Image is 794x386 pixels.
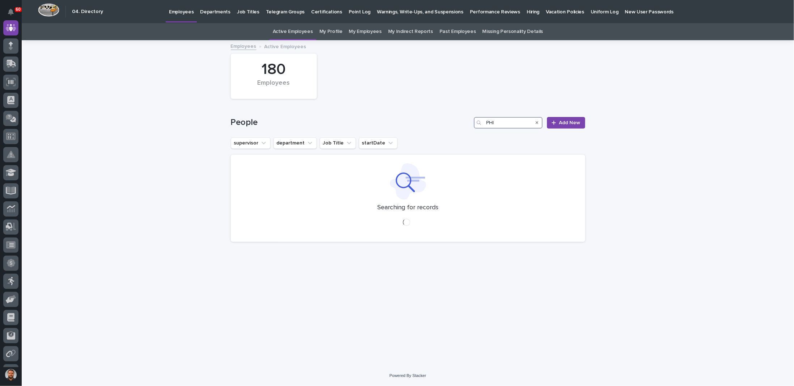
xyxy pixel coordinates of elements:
[359,137,398,149] button: startDate
[377,204,438,212] p: Searching for records
[559,120,581,125] span: Add New
[264,42,306,50] p: Active Employees
[547,117,585,129] a: Add New
[273,23,313,40] a: Active Employees
[483,23,543,40] a: Missing Personality Details
[3,367,18,382] button: users-avatar
[231,42,256,50] a: Employees
[72,9,103,15] h2: 04. Directory
[320,137,356,149] button: Job Title
[231,117,471,128] h1: People
[9,9,18,20] div: Notifications60
[440,23,476,40] a: Past Employees
[474,117,543,129] input: Search
[231,137,271,149] button: supervisor
[243,79,305,95] div: Employees
[390,373,426,378] a: Powered By Stacker
[349,23,382,40] a: My Employees
[319,23,343,40] a: My Profile
[273,137,317,149] button: department
[243,60,305,79] div: 180
[388,23,433,40] a: My Indirect Reports
[16,7,21,12] p: 60
[3,4,18,20] button: Notifications
[38,3,59,17] img: Workspace Logo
